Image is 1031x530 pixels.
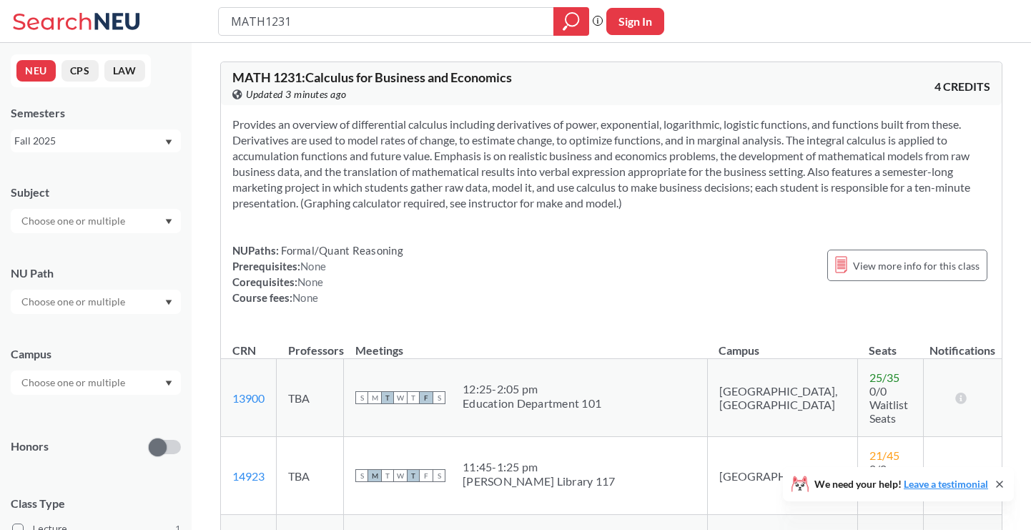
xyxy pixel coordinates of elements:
[420,391,433,404] span: F
[232,469,265,483] a: 14923
[14,374,134,391] input: Choose one or multiple
[14,293,134,310] input: Choose one or multiple
[292,291,318,304] span: None
[463,460,615,474] div: 11:45 - 1:25 pm
[232,242,403,305] div: NUPaths: Prerequisites: Corequisites: Course fees:
[355,391,368,404] span: S
[232,343,256,358] div: CRN
[463,382,601,396] div: 12:25 - 2:05 pm
[853,257,980,275] span: View more info for this class
[869,384,908,425] span: 0/0 Waitlist Seats
[433,469,445,482] span: S
[11,129,181,152] div: Fall 2025Dropdown arrow
[300,260,326,273] span: None
[11,185,181,200] div: Subject
[923,328,1001,359] th: Notifications
[869,462,908,503] span: 0/0 Waitlist Seats
[869,370,899,384] span: 25 / 35
[16,60,56,82] button: NEU
[297,275,323,288] span: None
[232,69,512,85] span: MATH 1231 : Calculus for Business and Economics
[104,60,145,82] button: LAW
[11,370,181,395] div: Dropdown arrow
[277,437,344,515] td: TBA
[934,79,990,94] span: 4 CREDITS
[232,391,265,405] a: 13900
[857,328,923,359] th: Seats
[11,496,181,511] span: Class Type
[869,448,899,462] span: 21 / 45
[11,438,49,455] p: Honors
[463,396,601,411] div: Education Department 101
[381,391,394,404] span: T
[165,219,172,225] svg: Dropdown arrow
[606,8,664,35] button: Sign In
[707,328,857,359] th: Campus
[707,359,857,437] td: [GEOGRAPHIC_DATA], [GEOGRAPHIC_DATA]
[230,9,543,34] input: Class, professor, course number, "phrase"
[433,391,445,404] span: S
[368,391,381,404] span: M
[707,437,857,515] td: [GEOGRAPHIC_DATA]
[279,244,403,257] span: Formal/Quant Reasoning
[246,87,347,102] span: Updated 3 minutes ago
[277,359,344,437] td: TBA
[463,474,615,489] div: [PERSON_NAME] Library 117
[563,11,580,31] svg: magnifying glass
[344,328,708,359] th: Meetings
[553,7,589,36] div: magnifying glass
[420,469,433,482] span: F
[368,469,381,482] span: M
[11,290,181,314] div: Dropdown arrow
[165,381,172,386] svg: Dropdown arrow
[355,469,368,482] span: S
[407,391,420,404] span: T
[14,212,134,230] input: Choose one or multiple
[381,469,394,482] span: T
[61,60,99,82] button: CPS
[232,117,990,211] section: Provides an overview of differential calculus including derivatives of power, exponential, logari...
[11,105,181,121] div: Semesters
[394,391,407,404] span: W
[11,265,181,281] div: NU Path
[394,469,407,482] span: W
[904,478,988,490] a: Leave a testimonial
[14,133,164,149] div: Fall 2025
[407,469,420,482] span: T
[277,328,344,359] th: Professors
[165,300,172,305] svg: Dropdown arrow
[814,479,988,489] span: We need your help!
[165,139,172,145] svg: Dropdown arrow
[11,346,181,362] div: Campus
[11,209,181,233] div: Dropdown arrow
